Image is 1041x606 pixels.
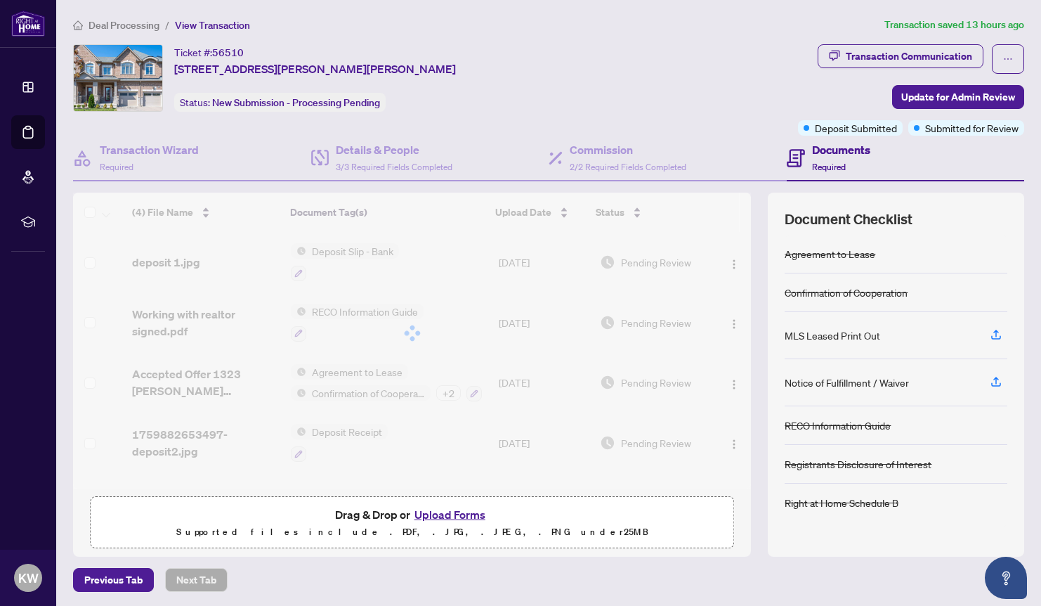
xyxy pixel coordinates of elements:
span: KW [18,568,39,588]
span: 3/3 Required Fields Completed [336,162,452,172]
div: Confirmation of Cooperation [785,285,908,300]
span: Drag & Drop or [335,505,490,524]
div: Agreement to Lease [785,246,875,262]
button: Next Tab [165,568,228,592]
span: Previous Tab [84,569,143,591]
span: Deposit Submitted [815,120,897,136]
span: Update for Admin Review [901,86,1015,108]
img: logo [11,11,45,37]
h4: Documents [812,141,870,158]
span: Drag & Drop orUpload FormsSupported files include .PDF, .JPG, .JPEG, .PNG under25MB [91,497,733,549]
div: Transaction Communication [846,45,972,67]
span: 2/2 Required Fields Completed [570,162,686,172]
span: View Transaction [175,19,250,32]
h4: Details & People [336,141,452,158]
span: Submitted for Review [925,120,1019,136]
h4: Transaction Wizard [100,141,199,158]
span: Deal Processing [89,19,159,32]
div: Registrants Disclosure of Interest [785,456,931,472]
div: Ticket #: [174,44,244,60]
span: 56510 [212,46,244,59]
button: Transaction Communication [818,44,983,68]
div: Status: [174,93,386,112]
div: Notice of Fulfillment / Waiver [785,375,909,390]
div: Right at Home Schedule B [785,495,898,510]
div: MLS Leased Print Out [785,328,880,343]
img: IMG-W12443743_1.jpg [74,45,162,111]
p: Supported files include .PDF, .JPG, .JPEG, .PNG under 25 MB [99,524,725,541]
button: Upload Forms [410,505,490,524]
button: Update for Admin Review [892,85,1024,109]
article: Transaction saved 13 hours ago [884,17,1024,33]
span: [STREET_ADDRESS][PERSON_NAME][PERSON_NAME] [174,60,456,77]
span: Required [100,162,133,172]
span: home [73,20,83,30]
span: Document Checklist [785,209,912,229]
div: RECO Information Guide [785,418,891,433]
button: Previous Tab [73,568,154,592]
button: Open asap [985,557,1027,599]
span: ellipsis [1003,54,1013,64]
li: / [165,17,169,33]
h4: Commission [570,141,686,158]
span: Required [812,162,846,172]
span: New Submission - Processing Pending [212,96,380,109]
